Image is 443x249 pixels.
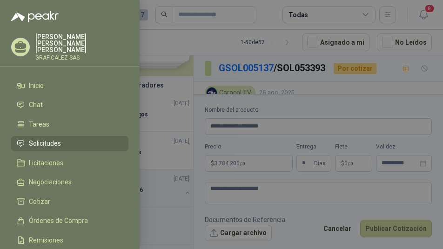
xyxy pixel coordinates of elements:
[29,82,44,89] span: Inicio
[29,121,49,128] span: Tareas
[11,175,128,190] a: Negociaciones
[11,97,128,113] a: Chat
[11,194,128,209] a: Cotizar
[29,236,63,244] span: Remisiones
[11,155,128,171] a: Licitaciones
[29,217,88,224] span: Órdenes de Compra
[29,198,50,205] span: Cotizar
[11,232,128,248] a: Remisiones
[29,159,63,167] span: Licitaciones
[35,55,128,61] p: GRAFICALEZ SAS
[11,11,59,22] img: Logo peakr
[11,213,128,229] a: Órdenes de Compra
[29,178,72,186] span: Negociaciones
[35,34,128,53] p: [PERSON_NAME] [PERSON_NAME] [PERSON_NAME]
[11,136,128,152] a: Solicitudes
[11,78,128,94] a: Inicio
[11,116,128,132] a: Tareas
[29,101,43,108] span: Chat
[29,140,61,147] span: Solicitudes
